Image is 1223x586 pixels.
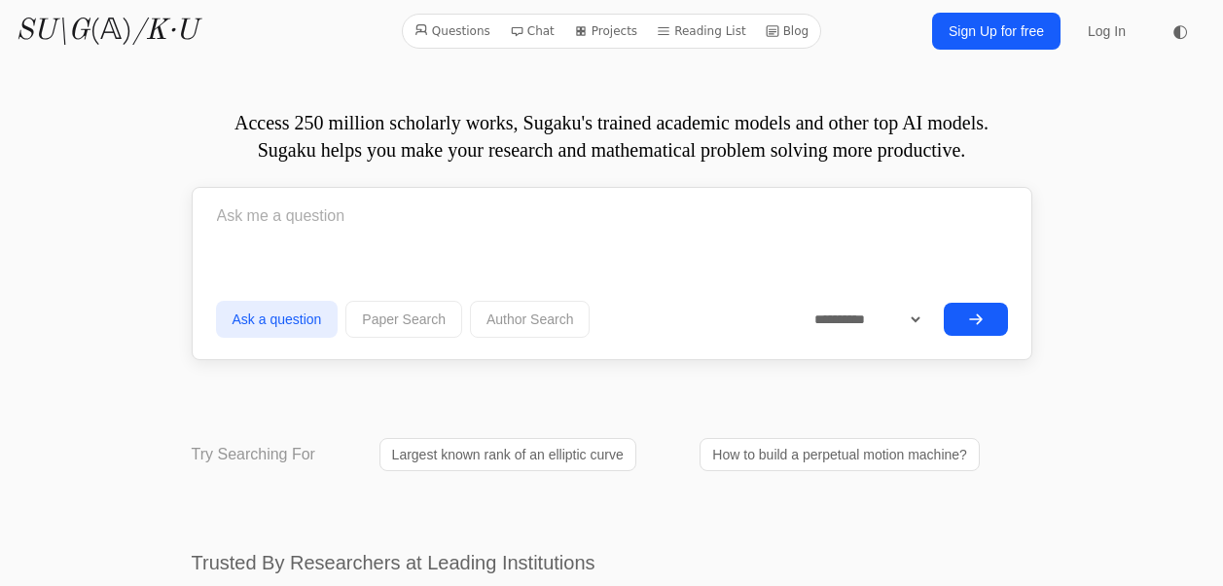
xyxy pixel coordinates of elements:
[1161,12,1200,51] button: ◐
[649,18,754,44] a: Reading List
[216,301,339,338] button: Ask a question
[758,18,817,44] a: Blog
[16,17,90,46] i: SU\G
[379,438,636,471] a: Largest known rank of an elliptic curve
[566,18,645,44] a: Projects
[132,17,198,46] i: /K·U
[700,438,980,471] a: How to build a perpetual motion machine?
[502,18,562,44] a: Chat
[1076,14,1137,49] a: Log In
[192,109,1032,164] p: Access 250 million scholarly works, Sugaku's trained academic models and other top AI models. Sug...
[192,549,1032,576] h2: Trusted By Researchers at Leading Institutions
[345,301,462,338] button: Paper Search
[192,443,315,466] p: Try Searching For
[16,14,198,49] a: SU\G(𝔸)/K·U
[1172,22,1188,40] span: ◐
[470,301,591,338] button: Author Search
[216,192,1008,240] input: Ask me a question
[932,13,1061,50] a: Sign Up for free
[407,18,498,44] a: Questions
